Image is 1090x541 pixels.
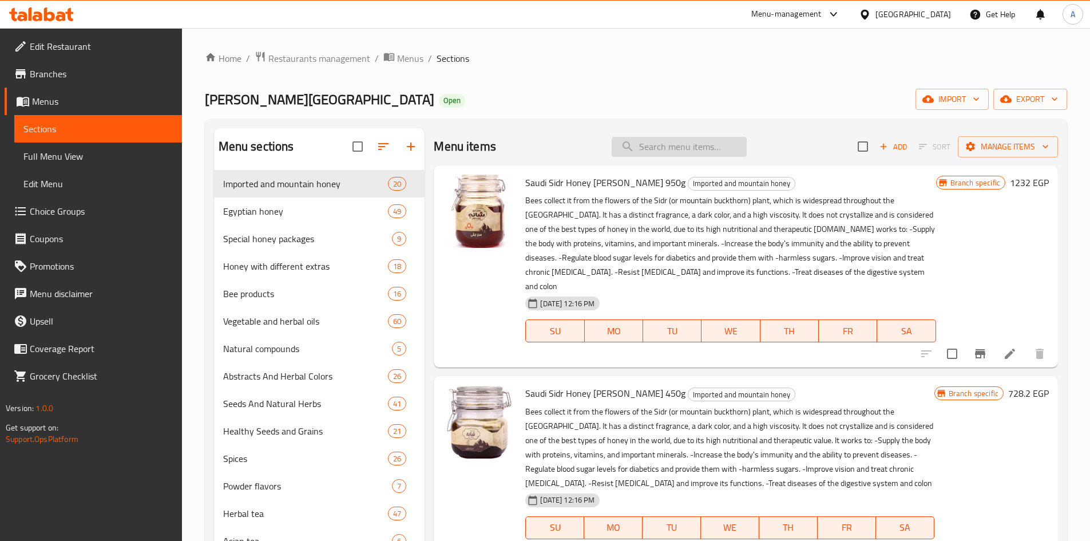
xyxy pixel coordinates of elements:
span: 9 [393,234,406,244]
span: 16 [389,289,406,299]
span: FR [822,519,871,536]
div: Powder flavors7 [214,472,425,500]
span: Vegetable and herbal oils [223,314,389,328]
div: Special honey packages [223,232,393,246]
button: TH [760,319,819,342]
div: Open [439,94,465,108]
span: 21 [389,426,406,437]
span: FR [823,323,873,339]
span: SA [882,323,931,339]
span: Honey with different extras [223,259,389,273]
span: Upsell [30,314,173,328]
span: Edit Menu [23,177,173,191]
span: A [1071,8,1075,21]
span: TH [765,323,814,339]
div: Imported and mountain honey20 [214,170,425,198]
span: Open [439,96,465,105]
span: 1.0.0 [35,401,53,416]
span: Sort sections [370,133,397,160]
div: Spices [223,452,389,465]
button: TH [759,516,818,539]
span: TU [647,519,696,536]
a: Grocery Checklist [5,362,182,390]
span: Sections [23,122,173,136]
div: items [388,287,406,301]
span: Select section first [911,138,958,156]
div: [GEOGRAPHIC_DATA] [875,8,951,21]
a: Edit menu item [1003,347,1017,361]
a: Coverage Report [5,335,182,362]
span: Natural compounds [223,342,393,356]
h6: 1232 EGP [1010,175,1049,191]
span: Manage items [967,140,1049,154]
div: Honey with different extras18 [214,252,425,280]
span: Branch specific [946,177,1005,188]
span: 18 [389,261,406,272]
div: Egyptian honey [223,204,389,218]
li: / [246,52,250,65]
a: Coupons [5,225,182,252]
div: items [392,342,406,356]
span: MO [589,519,638,536]
span: Select section [851,135,875,159]
button: import [915,89,989,110]
span: Add [878,140,909,153]
button: MO [584,516,643,539]
span: Saudi Sidr Honey [PERSON_NAME] 450g [525,385,685,402]
span: 5 [393,343,406,354]
span: Powder flavors [223,479,393,493]
div: items [388,369,406,383]
span: SU [530,323,580,339]
span: Abstracts And Herbal Colors [223,369,389,383]
span: Imported and mountain honey [688,177,795,190]
span: Full Menu View [23,149,173,163]
span: Select all sections [346,135,370,159]
div: items [388,507,406,520]
div: Natural compounds5 [214,335,425,362]
div: Menu-management [751,7,822,21]
button: FR [819,319,877,342]
span: 26 [389,453,406,464]
span: import [925,92,980,106]
span: Version: [6,401,34,416]
p: Bees collect it from the flowers of the Sidr (or mountain buckthorn) plant, which is widespread t... [525,194,936,294]
a: Edit Menu [14,170,182,198]
a: Choice Groups [5,198,182,225]
span: TU [648,323,697,339]
li: / [428,52,432,65]
li: / [375,52,379,65]
span: Get support on: [6,420,58,435]
div: Vegetable and herbal oils60 [214,307,425,335]
img: Saudi Sidr Honey Kalbas 950g [443,175,516,248]
div: Herbal tea47 [214,500,425,527]
div: items [388,452,406,465]
span: Branch specific [944,388,1003,399]
span: 20 [389,179,406,189]
nav: breadcrumb [205,51,1067,66]
img: Saudi Sidr Honey Kalbas 450g [443,385,516,459]
div: Healthy Seeds and Grains [223,424,389,438]
div: items [392,232,406,246]
a: Edit Restaurant [5,33,182,60]
a: Promotions [5,252,182,280]
span: [PERSON_NAME][GEOGRAPHIC_DATA] [205,86,434,112]
div: items [388,424,406,438]
span: Add item [875,138,911,156]
span: Bee products [223,287,389,301]
div: Special honey packages9 [214,225,425,252]
div: items [392,479,406,493]
div: Seeds And Natural Herbs41 [214,390,425,417]
span: 49 [389,206,406,217]
span: Promotions [30,259,173,273]
span: Imported and mountain honey [223,177,389,191]
div: Imported and mountain honey [688,177,795,191]
span: WE [706,323,755,339]
button: SU [525,319,584,342]
a: Menu disclaimer [5,280,182,307]
a: Support.OpsPlatform [6,432,78,447]
button: WE [701,516,759,539]
span: Imported and mountain honey [688,388,795,401]
button: Manage items [958,136,1058,157]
